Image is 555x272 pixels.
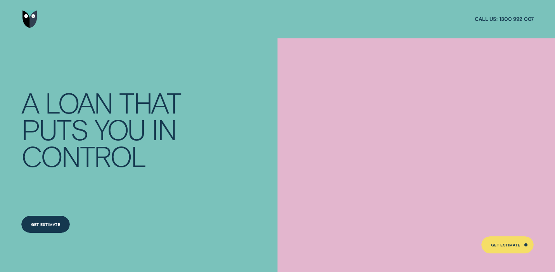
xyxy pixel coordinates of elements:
img: Wisr [22,10,37,28]
a: Get Estimate [481,236,534,254]
a: Call us:1300 992 007 [475,16,534,22]
span: 1300 992 007 [499,16,534,22]
h4: A LOAN THAT PUTS YOU IN CONTROL [21,89,188,169]
a: Get Estimate [21,216,70,233]
span: Call us: [475,16,498,22]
